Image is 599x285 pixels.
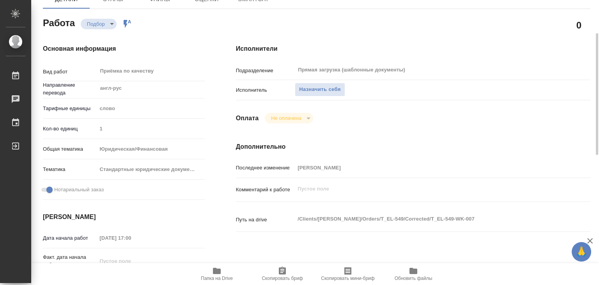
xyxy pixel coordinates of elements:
span: Скопировать бриф [262,276,303,281]
p: Исполнитель [236,86,295,94]
div: Подбор [265,113,313,123]
input: Пустое поле [97,232,165,244]
p: Кол-во единиц [43,125,97,133]
button: Скопировать мини-бриф [315,263,381,285]
h4: Основная информация [43,44,205,53]
h4: Оплата [236,114,259,123]
button: Не оплачена [269,115,303,121]
p: Общая тематика [43,145,97,153]
h4: Дополнительно [236,142,590,151]
p: Путь на drive [236,216,295,224]
input: Пустое поле [97,255,165,267]
h4: Исполнители [236,44,590,53]
p: Дата начала работ [43,234,97,242]
p: Подразделение [236,67,295,75]
button: Подбор [85,21,107,27]
p: Тематика [43,166,97,173]
input: Пустое поле [295,162,561,173]
p: Факт. дата начала работ [43,253,97,269]
p: Вид работ [43,68,97,76]
button: Обновить файлы [381,263,446,285]
p: Последнее изменение [236,164,295,172]
div: Подбор [81,19,117,29]
div: слово [97,102,205,115]
h4: [PERSON_NAME] [43,212,205,222]
button: Папка на Drive [184,263,250,285]
span: Скопировать мини-бриф [321,276,374,281]
button: Скопировать бриф [250,263,315,285]
span: Нотариальный заказ [54,186,104,194]
span: 🙏 [575,244,588,260]
span: Папка на Drive [201,276,233,281]
p: Комментарий к работе [236,186,295,194]
textarea: /Clients/[PERSON_NAME]/Orders/T_EL-549/Corrected/T_EL-549-WK-007 [295,212,561,226]
p: Направление перевода [43,81,97,97]
h2: Работа [43,15,75,29]
span: Обновить файлы [395,276,432,281]
p: Тарифные единицы [43,105,97,112]
button: 🙏 [572,242,591,262]
div: Юридическая/Финансовая [97,142,205,156]
div: Стандартные юридические документы, договоры, уставы [97,163,205,176]
h2: 0 [576,18,581,32]
button: Назначить себя [295,83,345,96]
span: Назначить себя [299,85,340,94]
input: Пустое поле [97,123,205,134]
